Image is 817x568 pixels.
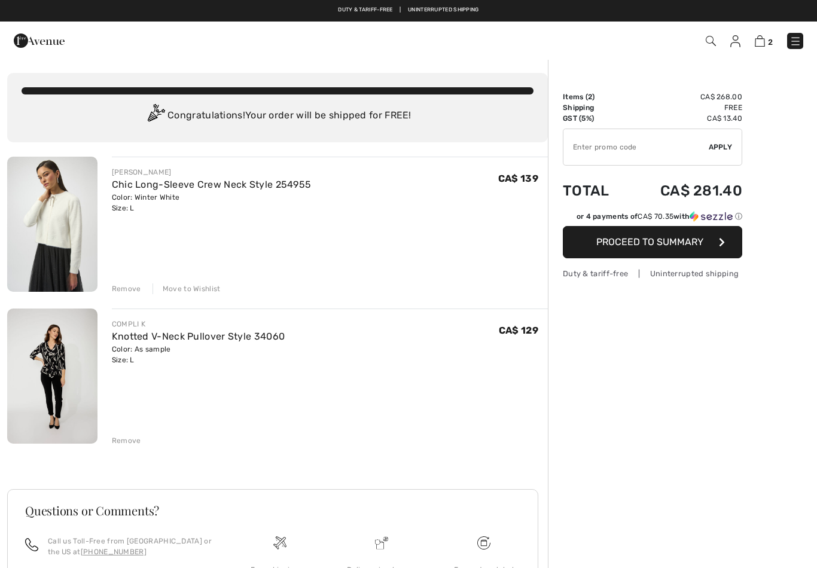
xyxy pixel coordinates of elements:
[112,167,312,178] div: [PERSON_NAME]
[768,38,773,47] span: 2
[112,331,285,342] a: Knotted V-Neck Pullover Style 34060
[563,129,709,165] input: Promo code
[112,319,285,329] div: COMPLI K
[627,170,742,211] td: CA$ 281.40
[375,536,388,549] img: Delivery is a breeze since we pay the duties!
[563,268,742,279] div: Duty & tariff-free | Uninterrupted shipping
[273,536,286,549] img: Free shipping on orders over $99
[789,35,801,47] img: Menu
[709,142,733,152] span: Apply
[112,179,312,190] a: Chic Long-Sleeve Crew Neck Style 254955
[7,309,97,444] img: Knotted V-Neck Pullover Style 34060
[563,113,627,124] td: GST (5%)
[563,211,742,226] div: or 4 payments ofCA$ 70.35withSezzle Click to learn more about Sezzle
[627,91,742,102] td: CA$ 268.00
[144,104,167,128] img: Congratulation2.svg
[14,34,65,45] a: 1ère Avenue
[563,226,742,258] button: Proceed to Summary
[14,29,65,53] img: 1ère Avenue
[596,236,703,248] span: Proceed to Summary
[577,211,742,222] div: or 4 payments of with
[563,102,627,113] td: Shipping
[112,435,141,446] div: Remove
[25,505,520,517] h3: Questions or Comments?
[638,212,673,221] span: CA$ 70.35
[499,325,538,336] span: CA$ 129
[706,36,716,46] img: Search
[755,35,765,47] img: Shopping Bag
[25,538,38,551] img: call
[112,283,141,294] div: Remove
[22,104,534,128] div: Congratulations! Your order will be shipped for FREE!
[477,536,490,549] img: Free shipping on orders over $99
[730,35,740,47] img: My Info
[627,102,742,113] td: Free
[563,170,627,211] td: Total
[81,548,147,556] a: [PHONE_NUMBER]
[112,344,285,365] div: Color: As sample Size: L
[498,173,538,184] span: CA$ 139
[153,283,221,294] div: Move to Wishlist
[690,211,733,222] img: Sezzle
[48,536,215,557] p: Call us Toll-Free from [GEOGRAPHIC_DATA] or the US at
[588,93,592,101] span: 2
[112,192,312,213] div: Color: Winter White Size: L
[627,113,742,124] td: CA$ 13.40
[7,157,97,292] img: Chic Long-Sleeve Crew Neck Style 254955
[563,91,627,102] td: Items ( )
[755,33,773,48] a: 2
